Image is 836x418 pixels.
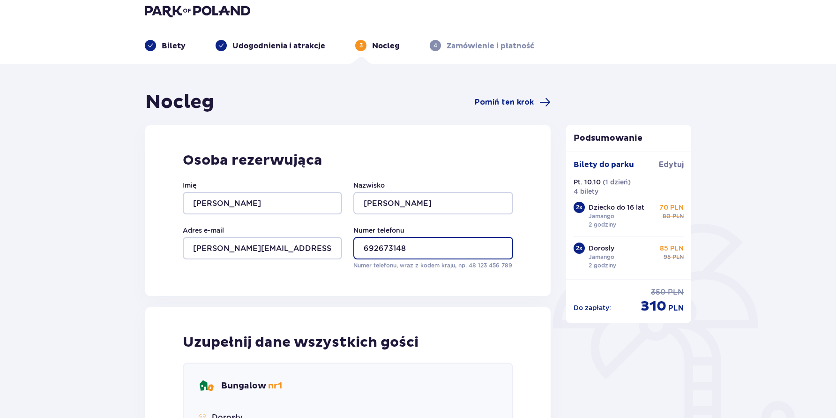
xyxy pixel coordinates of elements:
[574,243,585,254] div: 2 x
[589,243,614,253] p: Dorosły
[353,237,513,259] input: Numer telefonu
[668,303,684,313] span: PLN
[603,177,631,187] p: ( 1 dzień )
[145,40,186,51] div: Bilety
[430,40,534,51] div: 4Zamówienie i płatność
[145,91,214,114] h1: Nocleg
[668,287,684,297] span: PLN
[641,297,666,315] span: 310
[433,41,437,50] p: 4
[183,152,513,169] p: Osoba rezerwująca
[659,203,684,212] p: 70 PLN
[353,226,404,235] label: Numer telefonu
[664,253,671,261] span: 95
[589,261,616,270] p: 2 godziny
[589,212,614,220] p: Jamango
[183,334,418,351] p: Uzupełnij dane wszystkich gości
[589,253,614,261] p: Jamango
[475,97,534,107] span: Pomiń ten krok
[672,253,684,261] span: PLN
[447,41,534,51] p: Zamówienie i płatność
[359,41,363,50] p: 3
[232,41,325,51] p: Udogodnienia i atrakcje
[574,202,585,213] div: 2 x
[574,160,634,170] p: Bilety do parku
[659,160,684,170] span: Edytuj
[216,40,325,51] div: Udogodnienia i atrakcje
[574,187,598,196] p: 4 bilety
[355,40,400,51] div: 3Nocleg
[268,380,282,391] span: nr 1
[145,4,250,17] img: Park of Poland logo
[566,133,692,144] p: Podsumowanie
[221,380,282,392] p: Bungalow
[353,192,513,214] input: Nazwisko
[183,226,224,235] label: Adres e-mail
[672,212,684,220] span: PLN
[372,41,400,51] p: Nocleg
[353,261,513,270] p: Numer telefonu, wraz z kodem kraju, np. 48 ​123 ​456 ​789
[183,192,342,214] input: Imię
[475,97,551,108] a: Pomiń ten krok
[651,287,666,297] span: 350
[162,41,186,51] p: Bilety
[589,220,616,229] p: 2 godziny
[574,303,611,312] p: Do zapłaty :
[663,212,671,220] span: 80
[353,181,385,190] label: Nazwisko
[660,243,684,253] p: 85 PLN
[589,203,644,212] p: Dziecko do 16 lat
[574,177,601,187] p: Pt. 10.10
[183,237,342,259] input: Adres e-mail
[183,181,196,190] label: Imię
[199,379,214,394] img: bungalows Icon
